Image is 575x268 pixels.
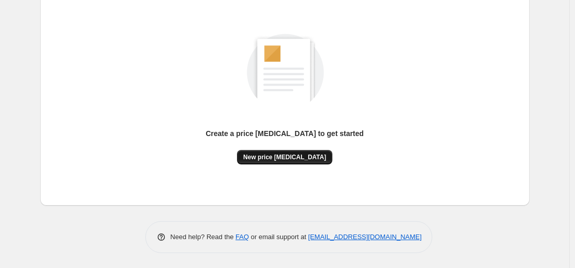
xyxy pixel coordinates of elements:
[308,233,421,241] a: [EMAIL_ADDRESS][DOMAIN_NAME]
[206,128,364,139] p: Create a price [MEDICAL_DATA] to get started
[171,233,236,241] span: Need help? Read the
[249,233,308,241] span: or email support at
[237,150,332,164] button: New price [MEDICAL_DATA]
[243,153,326,161] span: New price [MEDICAL_DATA]
[235,233,249,241] a: FAQ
